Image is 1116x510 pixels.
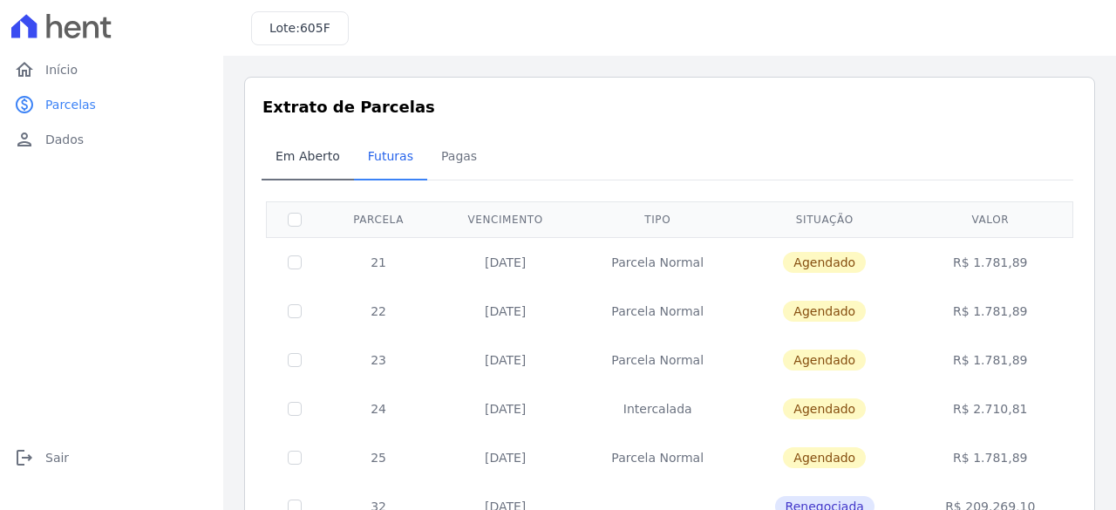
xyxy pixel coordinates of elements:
[323,384,434,433] td: 24
[323,201,434,237] th: Parcela
[427,135,491,180] a: Pagas
[265,139,350,173] span: Em Aberto
[45,61,78,78] span: Início
[14,129,35,150] i: person
[434,336,576,384] td: [DATE]
[7,122,216,157] a: personDados
[300,21,330,35] span: 605F
[323,433,434,482] td: 25
[910,201,1070,237] th: Valor
[323,287,434,336] td: 22
[434,201,576,237] th: Vencimento
[7,52,216,87] a: homeInício
[576,384,738,433] td: Intercalada
[910,433,1070,482] td: R$ 1.781,89
[783,252,866,273] span: Agendado
[576,433,738,482] td: Parcela Normal
[910,384,1070,433] td: R$ 2.710,81
[269,19,330,37] h3: Lote:
[738,201,910,237] th: Situação
[323,237,434,287] td: 21
[434,287,576,336] td: [DATE]
[910,287,1070,336] td: R$ 1.781,89
[576,201,738,237] th: Tipo
[357,139,424,173] span: Futuras
[45,96,96,113] span: Parcelas
[14,59,35,80] i: home
[354,135,427,180] a: Futuras
[576,237,738,287] td: Parcela Normal
[783,301,866,322] span: Agendado
[434,433,576,482] td: [DATE]
[783,398,866,419] span: Agendado
[262,95,1077,119] h3: Extrato de Parcelas
[434,237,576,287] td: [DATE]
[910,237,1070,287] td: R$ 1.781,89
[323,336,434,384] td: 23
[910,336,1070,384] td: R$ 1.781,89
[783,447,866,468] span: Agendado
[262,135,354,180] a: Em Aberto
[7,440,216,475] a: logoutSair
[14,94,35,115] i: paid
[7,87,216,122] a: paidParcelas
[45,131,84,148] span: Dados
[45,449,69,466] span: Sair
[434,384,576,433] td: [DATE]
[783,350,866,371] span: Agendado
[431,139,487,173] span: Pagas
[576,336,738,384] td: Parcela Normal
[576,287,738,336] td: Parcela Normal
[14,447,35,468] i: logout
